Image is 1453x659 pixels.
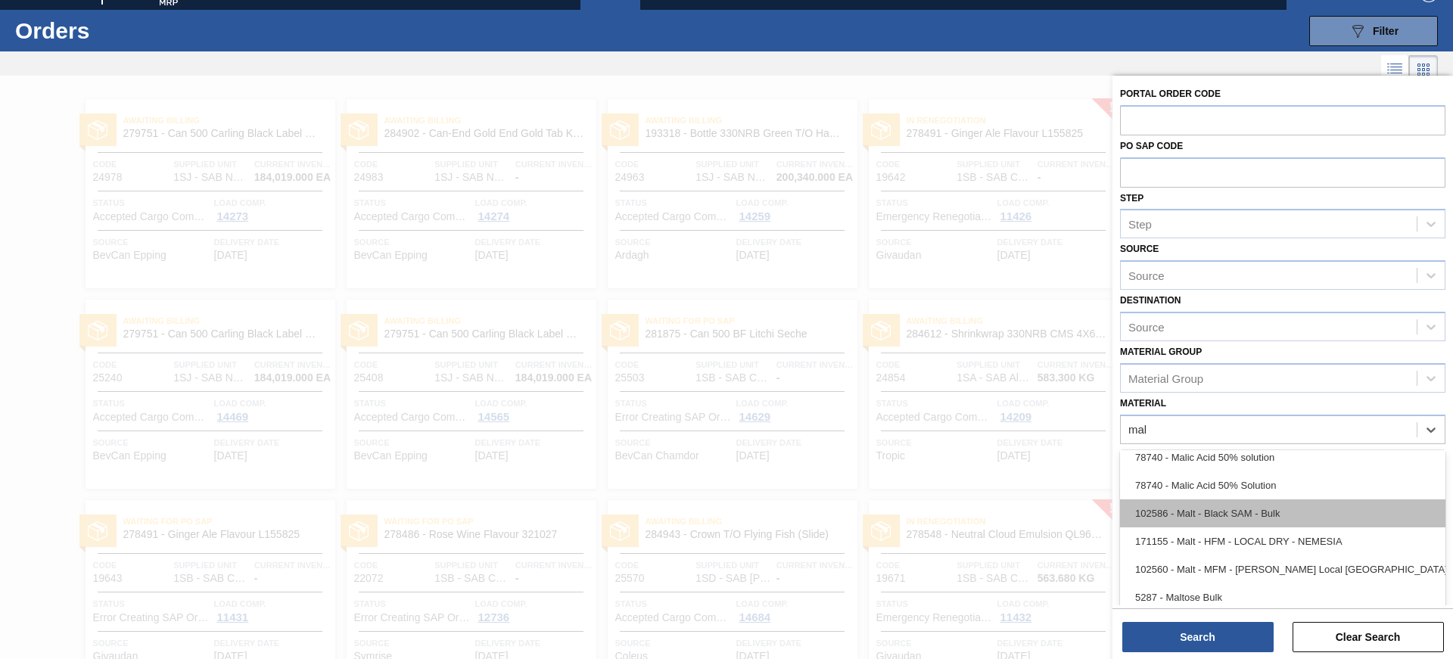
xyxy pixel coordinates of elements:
label: Material Group [1120,347,1202,357]
button: Filter [1309,16,1438,46]
label: Destination [1120,295,1181,306]
div: Source [1128,320,1165,333]
label: Source [1120,244,1159,254]
div: Card Vision [1409,55,1438,84]
div: Source [1128,269,1165,282]
div: Step [1128,218,1152,231]
h1: Orders [15,22,241,39]
div: 102560 - Malt - MFM - [PERSON_NAME] Local [GEOGRAPHIC_DATA] [1120,555,1445,583]
div: 78740 - Malic Acid 50% solution [1120,443,1445,471]
span: Filter [1373,25,1399,37]
div: 171155 - Malt - HFM - LOCAL DRY - NEMESIA [1120,527,1445,555]
div: 5287 - Maltose Bulk [1120,583,1445,611]
div: 102586 - Malt - Black SAM - Bulk [1120,499,1445,527]
div: List Vision [1381,55,1409,84]
div: 78740 - Malic Acid 50% Solution [1120,471,1445,499]
div: Material Group [1128,371,1203,384]
label: Portal Order Code [1120,89,1221,99]
label: Step [1120,193,1143,204]
label: Material [1120,398,1166,409]
label: PO SAP Code [1120,141,1183,151]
